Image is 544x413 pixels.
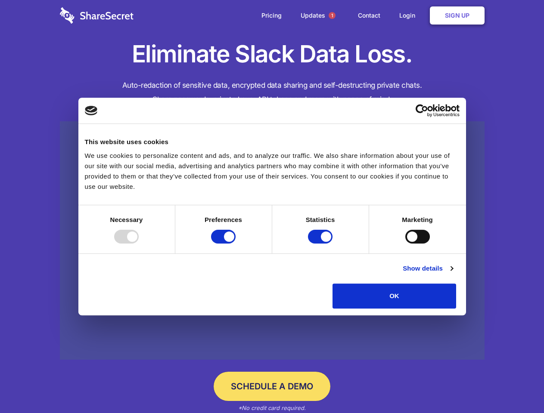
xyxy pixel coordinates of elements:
a: Show details [403,263,453,274]
a: Wistia video thumbnail [60,121,485,360]
a: Schedule a Demo [214,372,330,401]
div: This website uses cookies [85,137,460,147]
a: Usercentrics Cookiebot - opens in a new window [384,104,460,117]
div: We use cookies to personalize content and ads, and to analyze our traffic. We also share informat... [85,151,460,192]
h1: Eliminate Slack Data Loss. [60,39,485,70]
span: 1 [329,12,336,19]
img: logo [85,106,98,115]
a: Pricing [253,2,290,29]
a: Sign Up [430,6,485,25]
strong: Marketing [402,216,433,223]
em: *No credit card required. [238,404,306,411]
button: OK [333,284,456,308]
a: Login [391,2,428,29]
a: Contact [349,2,389,29]
strong: Preferences [205,216,242,223]
h4: Auto-redaction of sensitive data, encrypted data sharing and self-destructing private chats. Shar... [60,78,485,107]
strong: Statistics [306,216,335,223]
img: logo-wordmark-white-trans-d4663122ce5f474addd5e946df7df03e33cb6a1c49d2221995e7729f52c070b2.svg [60,7,134,24]
strong: Necessary [110,216,143,223]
